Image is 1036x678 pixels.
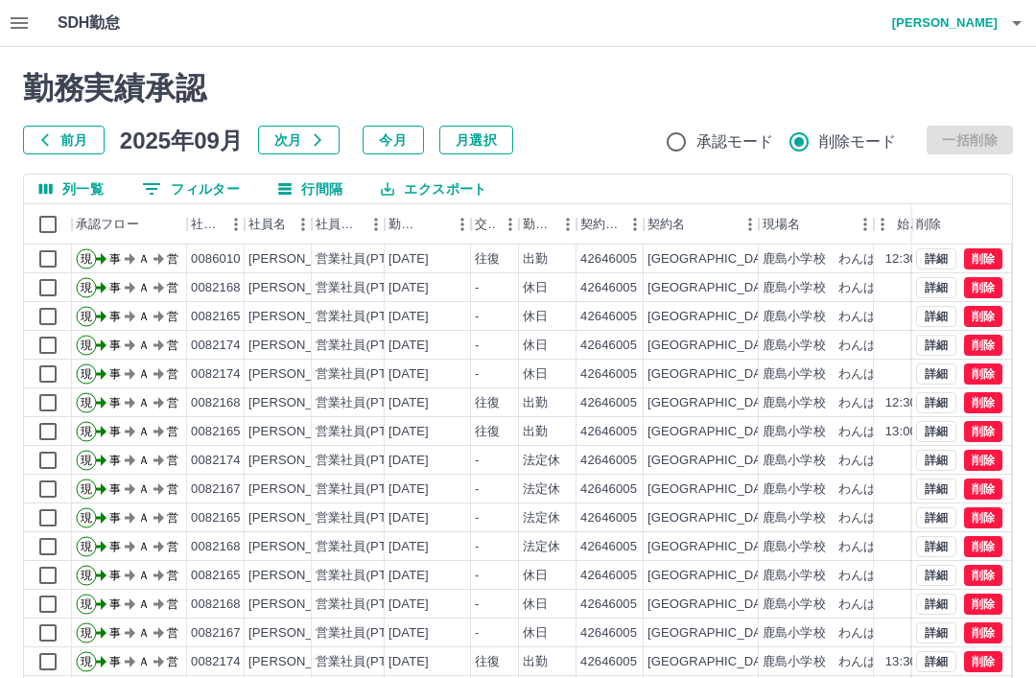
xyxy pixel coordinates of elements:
div: [GEOGRAPHIC_DATA] [647,250,780,269]
div: 出勤 [523,394,548,412]
div: 0082174 [191,653,241,671]
button: 削除 [964,536,1002,557]
button: 削除 [964,651,1002,672]
text: 営 [167,310,178,323]
button: 詳細 [916,277,956,298]
div: 0082167 [191,480,241,499]
text: 事 [109,569,121,582]
button: 詳細 [916,335,956,356]
div: 鹿島小学校 わんぱくクラブ パンダ [763,423,977,441]
div: 現場名 [759,204,874,245]
div: 承認フロー [76,204,139,245]
text: Ａ [138,310,150,323]
div: [PERSON_NAME] [248,538,353,556]
div: 鹿島小学校 わんぱくクラブ パンダ [763,624,977,643]
div: 勤務区分 [519,204,577,245]
div: 始業 [874,204,922,245]
text: Ａ [138,281,150,294]
div: 12:30 [885,394,917,412]
div: 42646005 [580,538,637,556]
div: 0082168 [191,394,241,412]
div: [PERSON_NAME] [248,423,353,441]
button: 詳細 [916,565,956,586]
button: 詳細 [916,651,956,672]
div: 42646005 [580,596,637,614]
div: 0082168 [191,596,241,614]
div: 42646005 [580,365,637,384]
div: [GEOGRAPHIC_DATA] [647,452,780,470]
div: 0082174 [191,365,241,384]
div: - [475,452,479,470]
div: 鹿島小学校 わんぱくクラブ パンダ [763,365,977,384]
div: 42646005 [580,509,637,527]
div: - [475,337,479,355]
div: [GEOGRAPHIC_DATA] [647,337,780,355]
button: 削除 [964,306,1002,327]
div: 42646005 [580,423,637,441]
text: 事 [109,655,121,668]
text: 営 [167,454,178,467]
div: 削除 [912,204,1012,245]
div: [GEOGRAPHIC_DATA] [647,567,780,585]
div: 鹿島小学校 わんぱくクラブ パンダ [763,509,977,527]
text: 営 [167,339,178,352]
div: [DATE] [388,480,429,499]
button: 詳細 [916,450,956,471]
div: [PERSON_NAME] [248,308,353,326]
text: 現 [81,597,92,611]
div: [PERSON_NAME] [248,337,353,355]
text: Ａ [138,655,150,668]
div: 営業社員(PT契約) [316,337,416,355]
div: [DATE] [388,624,429,643]
div: 往復 [475,653,500,671]
text: 事 [109,425,121,438]
div: [DATE] [388,279,429,297]
span: 削除モード [819,130,897,153]
text: 事 [109,339,121,352]
div: 営業社員(PT契約) [316,452,416,470]
text: Ａ [138,597,150,611]
button: 列選択 [24,175,119,203]
div: 12:30 [885,250,917,269]
text: 営 [167,655,178,668]
div: 0082168 [191,279,241,297]
div: [DATE] [388,452,429,470]
button: 前月 [23,126,105,154]
text: Ａ [138,626,150,640]
button: 削除 [964,507,1002,528]
div: [DATE] [388,423,429,441]
div: [PERSON_NAME] [248,279,353,297]
div: [DATE] [388,509,429,527]
text: Ａ [138,540,150,553]
text: 現 [81,511,92,525]
div: - [475,567,479,585]
div: 社員名 [245,204,312,245]
div: [GEOGRAPHIC_DATA] [647,653,780,671]
button: 削除 [964,392,1002,413]
div: 休日 [523,596,548,614]
text: Ａ [138,252,150,266]
button: 今月 [363,126,424,154]
div: 42646005 [580,308,637,326]
button: メニュー [621,210,649,239]
div: - [475,596,479,614]
div: 42646005 [580,394,637,412]
div: [DATE] [388,394,429,412]
button: ソート [421,211,448,238]
div: 出勤 [523,423,548,441]
div: 営業社員(PT契約) [316,423,416,441]
text: 現 [81,339,92,352]
text: 営 [167,252,178,266]
button: メニュー [222,210,250,239]
div: - [475,509,479,527]
text: 現 [81,252,92,266]
div: 営業社員(PT契約) [316,394,416,412]
text: 現 [81,367,92,381]
text: 現 [81,540,92,553]
div: 社員名 [248,204,286,245]
div: 営業社員(PT契約) [316,538,416,556]
text: 現 [81,482,92,496]
text: 現 [81,569,92,582]
button: フィルター表示 [127,175,255,203]
div: 13:30 [885,653,917,671]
